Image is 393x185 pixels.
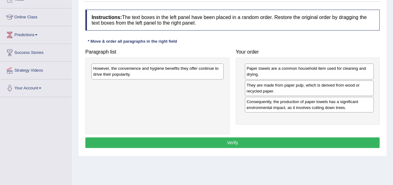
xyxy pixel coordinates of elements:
div: Paper towels are a common household item used for cleaning and drying. [245,64,374,79]
h4: Your order [236,49,380,55]
h4: The text boxes in the left panel have been placed in a random order. Restore the original order b... [85,10,380,31]
button: Verify [85,137,380,148]
a: Strategy Videos [0,62,72,77]
div: They are made from paper pulp, which is derived from wood or recycled paper. [245,80,374,96]
h4: Paragraph list [85,49,229,55]
a: Success Stories [0,44,72,59]
a: Online Class [0,8,72,24]
b: Instructions: [92,15,122,20]
div: Consequently, the production of paper towels has a significant environmental impact, as it involv... [245,97,374,112]
a: Predictions [0,26,72,42]
a: Your Account [0,79,72,95]
div: However, the convenience and hygiene benefits they offer continue to drive their popularity. [91,64,224,79]
div: * Move & order all paragraphs in the right field [85,38,179,44]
